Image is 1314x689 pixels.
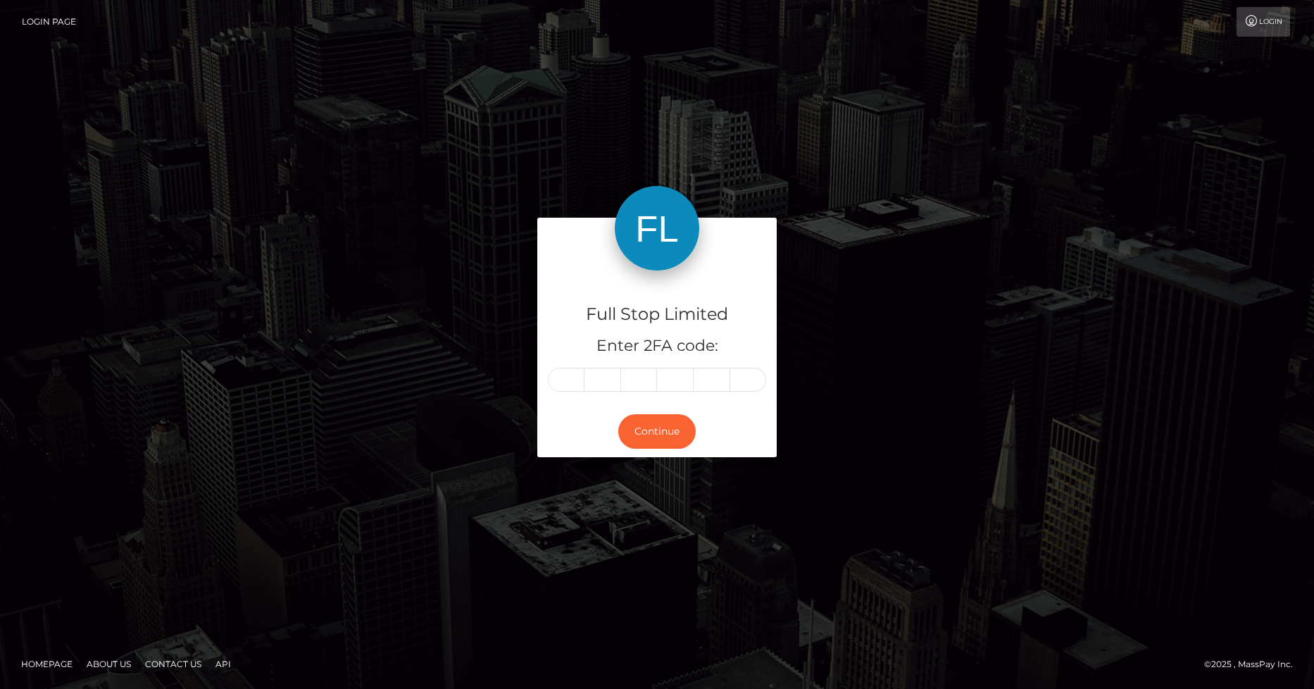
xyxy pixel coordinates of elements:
img: Full Stop Limited [615,186,699,271]
a: Contact Us [139,653,207,675]
h5: Enter 2FA code: [548,335,766,357]
div: © 2025 , MassPay Inc. [1204,657,1303,672]
a: Login Page [22,7,76,37]
a: About Us [81,653,137,675]
a: Homepage [15,653,78,675]
a: API [210,653,237,675]
h4: Full Stop Limited [548,302,766,327]
button: Continue [618,414,696,449]
a: Login [1237,7,1290,37]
